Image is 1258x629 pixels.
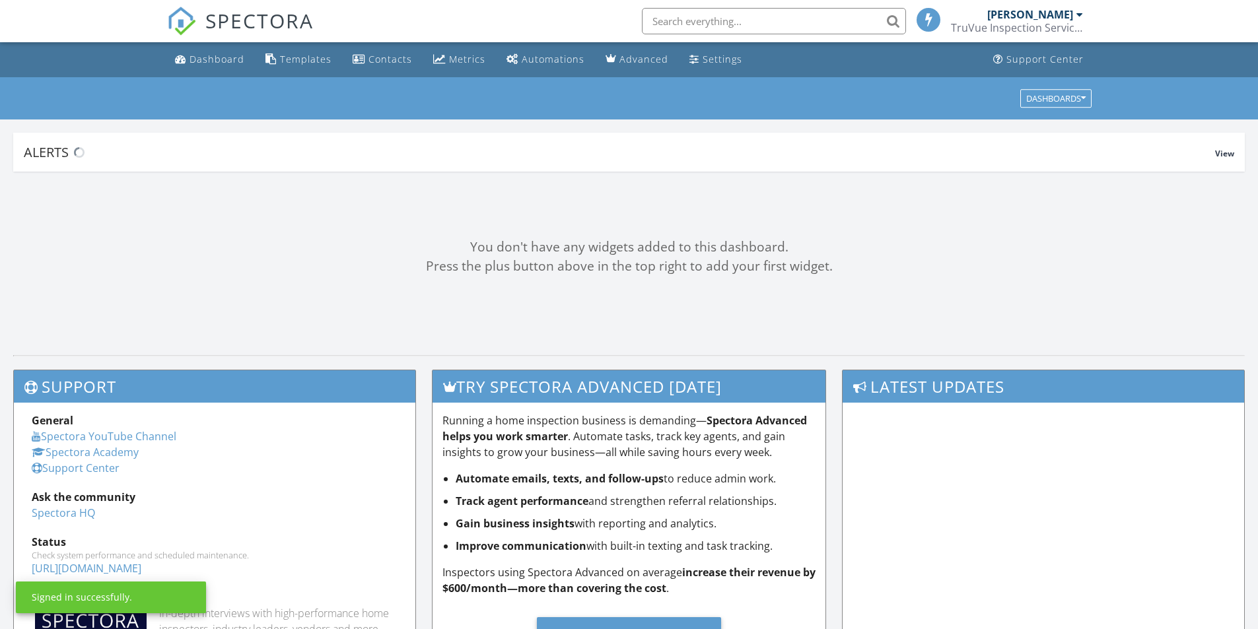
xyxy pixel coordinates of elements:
[13,238,1245,257] div: You don't have any widgets added to this dashboard.
[442,413,816,460] p: Running a home inspection business is demanding— . Automate tasks, track key agents, and gain ins...
[522,53,584,65] div: Automations
[642,8,906,34] input: Search everything...
[32,589,398,605] div: Industry Knowledge
[1026,94,1086,103] div: Dashboards
[442,565,816,595] strong: increase their revenue by $600/month—more than covering the cost
[32,429,176,444] a: Spectora YouTube Channel
[1020,89,1092,108] button: Dashboards
[32,461,120,475] a: Support Center
[456,471,816,486] li: to reduce admin work.
[13,257,1245,276] div: Press the plus button above in the top right to add your first widget.
[442,564,816,596] p: Inspectors using Spectora Advanced on average .
[843,370,1244,403] h3: Latest Updates
[32,506,95,520] a: Spectora HQ
[428,48,491,72] a: Metrics
[170,48,250,72] a: Dashboard
[190,53,244,65] div: Dashboard
[1006,53,1084,65] div: Support Center
[32,413,73,428] strong: General
[456,493,816,509] li: and strengthen referral relationships.
[456,471,664,486] strong: Automate emails, texts, and follow-ups
[951,21,1083,34] div: TruVue Inspection Services
[280,53,332,65] div: Templates
[684,48,748,72] a: Settings
[32,550,398,560] div: Check system performance and scheduled maintenance.
[456,516,575,531] strong: Gain business insights
[205,7,314,34] span: SPECTORA
[988,48,1089,72] a: Support Center
[32,534,398,550] div: Status
[456,494,588,508] strong: Track agent performance
[32,445,139,459] a: Spectora Academy
[600,48,674,72] a: Advanced
[987,8,1073,21] div: [PERSON_NAME]
[167,18,314,46] a: SPECTORA
[24,143,1215,161] div: Alerts
[368,53,412,65] div: Contacts
[456,515,816,531] li: with reporting and analytics.
[433,370,826,403] h3: Try spectora advanced [DATE]
[260,48,337,72] a: Templates
[347,48,417,72] a: Contacts
[32,489,398,505] div: Ask the community
[32,561,141,576] a: [URL][DOMAIN_NAME]
[167,7,196,36] img: The Best Home Inspection Software - Spectora
[619,53,668,65] div: Advanced
[14,370,415,403] h3: Support
[32,591,132,604] div: Signed in successfully.
[449,53,485,65] div: Metrics
[703,53,742,65] div: Settings
[456,538,816,554] li: with built-in texting and task tracking.
[442,413,807,444] strong: Spectora Advanced helps you work smarter
[456,539,586,553] strong: Improve communication
[501,48,590,72] a: Automations (Basic)
[1215,148,1234,159] span: View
